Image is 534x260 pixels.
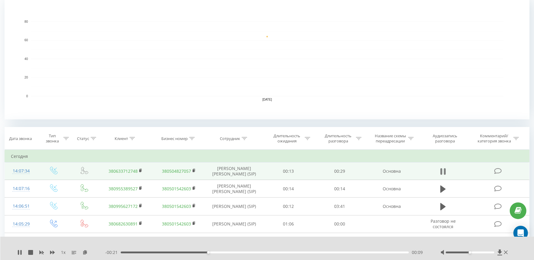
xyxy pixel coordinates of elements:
a: 380501542603 [162,221,191,227]
div: Дата звонка [9,136,32,141]
td: Сегодня [5,150,529,162]
text: 80 [25,20,28,23]
a: 380682630891 [109,221,138,227]
td: 00:14 [314,180,365,198]
div: Тип звонка [43,133,62,144]
td: 00:00 [314,215,365,233]
div: Open Intercom Messenger [513,226,528,240]
td: 00:19 [263,233,314,250]
td: 01:06 [263,215,314,233]
td: [PERSON_NAME] [PERSON_NAME] (SIP) [206,162,263,180]
div: Клиент [115,136,128,141]
td: 00:13 [263,162,314,180]
span: 00:09 [412,249,423,255]
div: Статус [77,136,89,141]
td: [PERSON_NAME] [PERSON_NAME] (SIP) [206,180,263,198]
td: [PERSON_NAME] (SIP) [206,198,263,215]
div: 14:02:52 [11,236,32,248]
div: Название схемы переадресации [374,133,407,144]
a: 380955389527 [109,186,138,192]
text: 60 [25,39,28,42]
text: 0 [26,95,28,98]
div: Бизнес номер [161,136,188,141]
td: [PERSON_NAME] (SIP) [206,233,263,250]
div: 14:07:16 [11,183,32,195]
span: Разговор не состоялся [431,218,456,229]
div: Длительность ожидания [271,133,303,144]
td: 03:41 [314,198,365,215]
div: 14:05:29 [11,218,32,230]
div: Длительность разговора [322,133,354,144]
a: 380633712748 [109,168,138,174]
div: 14:07:34 [11,165,32,177]
td: Основна [365,162,418,180]
td: Основна [365,198,418,215]
div: 14:06:51 [11,200,32,212]
span: - 00:21 [105,249,121,255]
a: 380501542603 [162,186,191,192]
a: 380504827057 [162,168,191,174]
td: 00:12 [263,198,314,215]
div: Комментарий/категория звонка [476,133,512,144]
text: 40 [25,57,28,61]
div: Accessibility label [207,251,210,254]
span: 1 x [61,249,65,255]
a: 380501542603 [162,203,191,209]
td: 00:29 [314,162,365,180]
td: Основна [365,180,418,198]
a: 380995627172 [109,203,138,209]
div: Accessibility label [469,251,471,254]
text: [DATE] [262,98,272,102]
div: Сотрудник [220,136,240,141]
div: Аудиозапись разговора [425,133,465,144]
td: 00:14 [263,180,314,198]
td: [PERSON_NAME] (SIP) [206,215,263,233]
text: 20 [25,76,28,79]
td: 00:59 [314,233,365,250]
